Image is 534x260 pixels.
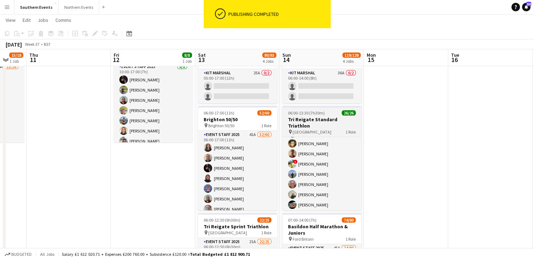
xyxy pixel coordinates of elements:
span: 15/18 [9,52,23,58]
span: 1 Role [346,236,356,242]
span: Week 37 [23,42,41,47]
span: 26/26 [342,110,356,116]
span: 1 Role [261,230,271,235]
div: BST [44,42,51,47]
span: Budgeted [11,252,32,257]
span: 52/60 [257,110,271,116]
span: Mon [367,52,376,58]
span: 06:00-17:00 (11h) [204,110,234,116]
span: 07:00-14:00 (7h) [288,217,317,223]
span: 06:00-13:30 (7h30m) [288,110,325,116]
button: Southern Events [14,0,59,14]
span: 54 [526,2,531,6]
a: View [3,16,18,25]
div: 1 Job [182,58,192,64]
span: Fri [114,52,119,58]
span: Sat [198,52,206,58]
span: Tue [451,52,459,58]
app-job-card: 10:00-17:00 (7h)8/8Brighton 50/50 SET UP Brighton 50/50 SET UP1 RoleEvent Staff 20258/810:00-17:0... [114,38,193,142]
span: 12 [113,56,119,64]
a: Edit [20,16,34,25]
span: ! [293,160,298,164]
span: 80/93 [262,52,276,58]
div: [DATE] [6,41,22,48]
app-job-card: 06:00-14:00 (8h)0/2RT Kit Assistant - Basildon Half Marathon & Juniors Ford Britain1 RoleKit Mars... [282,38,361,103]
h3: Basildon Half Marathon & Juniors [282,223,361,236]
div: Salary £1 612 020.71 + Expenses £200 760.00 + Subsistence £120.00 = [62,252,250,257]
span: 119/128 [342,52,361,58]
span: Brighton 50/50 [208,123,234,128]
div: Publishing completed [228,11,328,17]
span: Jobs [38,17,48,23]
button: Northern Events [59,0,99,14]
span: Total Budgeted £1 812 900.71 [190,252,250,257]
app-card-role: Kit Marshal25A0/205:00-17:00 (12h) [198,69,277,103]
span: 11 [28,56,38,64]
div: 1 Job [10,58,23,64]
span: Sun [282,52,291,58]
app-job-card: 06:00-13:30 (7h30m)26/26Tri Reigate Standard Triathlon [GEOGRAPHIC_DATA]1 Role[PERSON_NAME][PERSO... [282,106,361,210]
span: 74/80 [342,217,356,223]
span: 14 [281,56,291,64]
app-job-card: 05:00-17:00 (12h)0/2RT Kit Assistant - [GEOGRAPHIC_DATA] 50/50 Brighton 50/501 RoleKit Marshal25A... [198,38,277,103]
span: Comms [55,17,71,23]
span: [GEOGRAPHIC_DATA] [208,230,247,235]
a: 54 [522,3,530,11]
span: Ford Britain [293,236,314,242]
span: All jobs [39,252,56,257]
h3: Tri Reigate Sprint Triathlon [198,223,277,230]
span: 15 [366,56,376,64]
app-card-role: Event Staff 20258/810:00-17:00 (7h)[PERSON_NAME][PERSON_NAME][PERSON_NAME][PERSON_NAME][PERSON_NA... [114,63,193,158]
a: Comms [53,16,74,25]
span: 1 Role [346,129,356,135]
span: 1 Role [261,123,271,128]
span: 22/25 [257,217,271,223]
span: 8/8 [182,52,192,58]
a: Jobs [35,16,51,25]
h3: Tri Reigate Standard Triathlon [282,116,361,129]
span: Edit [23,17,31,23]
app-job-card: 06:00-17:00 (11h)52/60Brighton 50/50 Brighton 50/501 RoleEvent Staff 202541A52/6006:00-17:00 (11h... [198,106,277,210]
div: 4 Jobs [343,58,360,64]
span: View [6,17,16,23]
h3: Brighton 50/50 [198,116,277,123]
button: Budgeted [4,250,33,258]
span: [GEOGRAPHIC_DATA] [293,129,331,135]
span: 06:00-12:30 (6h30m) [204,217,240,223]
span: 16 [450,56,459,64]
span: 13 [197,56,206,64]
span: Thu [29,52,38,58]
div: 4 Jobs [263,58,276,64]
app-card-role: Kit Marshal36A0/206:00-14:00 (8h) [282,69,361,103]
